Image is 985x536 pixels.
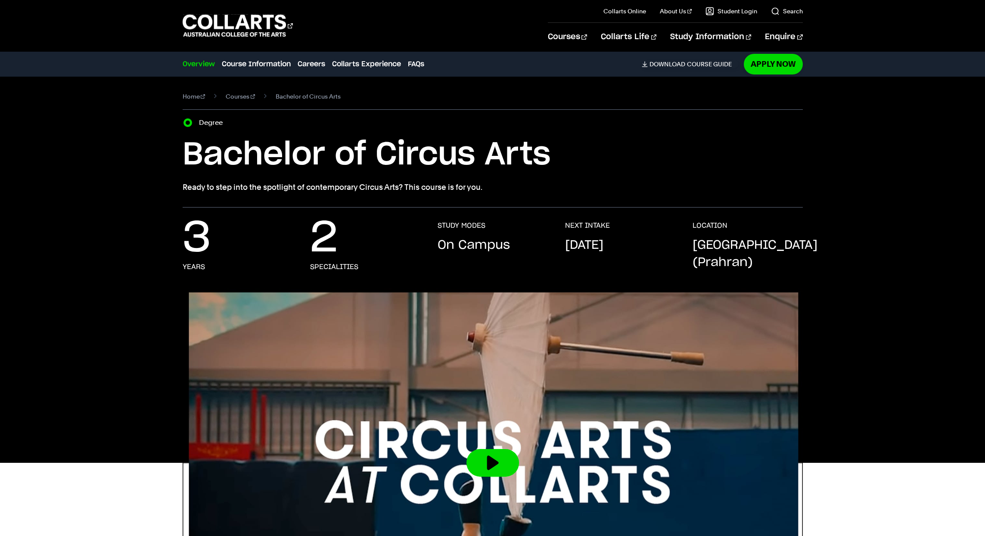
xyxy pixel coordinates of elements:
a: DownloadCourse Guide [642,60,739,68]
h3: specialities [310,263,358,271]
p: On Campus [438,237,510,254]
h3: NEXT INTAKE [565,221,610,230]
a: Home [183,90,205,102]
a: Search [771,7,803,15]
a: Student Login [705,7,757,15]
a: Course Information [222,59,291,69]
a: Overview [183,59,215,69]
a: Apply Now [744,54,803,74]
a: About Us [660,7,692,15]
p: [DATE] [565,237,603,254]
span: Bachelor of Circus Arts [276,90,341,102]
p: 2 [310,221,338,256]
h3: STUDY MODES [438,221,485,230]
a: Courses [548,23,587,51]
label: Degree [199,117,228,129]
div: Go to homepage [183,13,293,38]
span: Download [649,60,685,68]
h3: years [183,263,205,271]
a: Courses [226,90,255,102]
a: Collarts Experience [332,59,401,69]
a: Study Information [670,23,751,51]
a: Collarts Online [603,7,646,15]
p: 3 [183,221,211,256]
h3: LOCATION [693,221,727,230]
a: Enquire [765,23,802,51]
a: Collarts Life [601,23,656,51]
h1: Bachelor of Circus Arts [183,136,803,174]
a: FAQs [408,59,424,69]
a: Careers [298,59,325,69]
p: [GEOGRAPHIC_DATA] (Prahran) [693,237,817,271]
p: Ready to step into the spotlight of contemporary Circus Arts? This course is for you. [183,181,803,193]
